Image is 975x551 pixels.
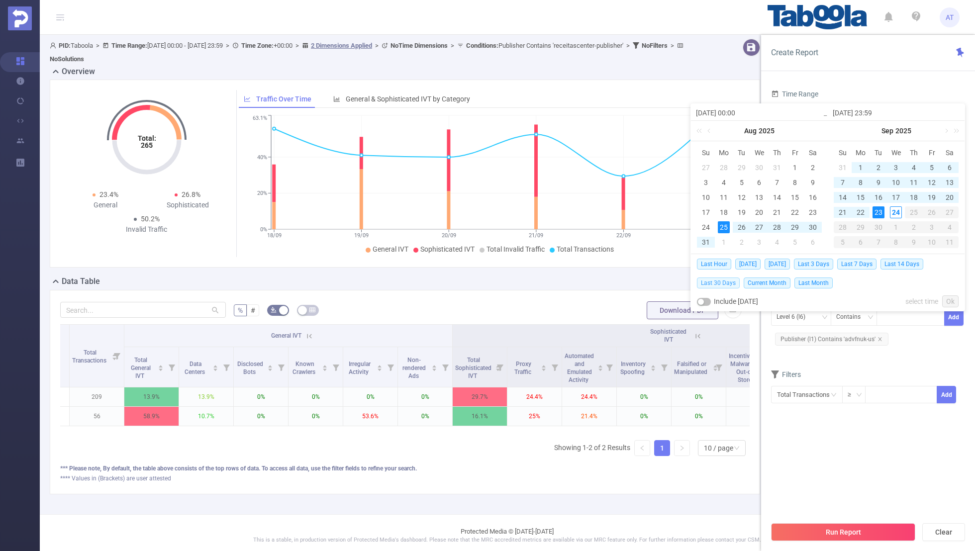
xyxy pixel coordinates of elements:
div: 12 [926,177,938,188]
div: 4 [771,236,783,248]
div: 9 [905,236,923,248]
div: 19 [926,191,938,203]
div: 18 [718,206,730,218]
div: 10 [890,177,902,188]
b: Time Range: [111,42,147,49]
a: Sep [880,121,894,141]
td: September 10, 2025 [887,175,905,190]
td: October 2, 2025 [905,220,923,235]
div: 15 [789,191,801,203]
div: 5 [736,177,748,188]
td: August 21, 2025 [768,205,786,220]
td: August 20, 2025 [751,205,769,220]
span: We [887,148,905,157]
td: September 26, 2025 [923,205,941,220]
td: October 4, 2025 [941,220,959,235]
input: Search... [60,302,226,318]
div: 28 [771,221,783,233]
a: 1 [655,441,670,456]
span: Traffic Over Time [256,95,311,103]
span: General IVT [271,332,301,339]
i: icon: down [856,392,862,399]
div: 6 [852,236,870,248]
tspan: 20/09 [442,232,456,239]
td: September 18, 2025 [905,190,923,205]
span: [DATE] [765,259,790,270]
th: Fri [923,145,941,160]
td: September 4, 2025 [905,160,923,175]
div: 8 [855,177,867,188]
th: Thu [905,145,923,160]
div: 8 [887,236,905,248]
i: icon: bar-chart [333,95,340,102]
td: September 14, 2025 [834,190,852,205]
th: Sat [804,145,822,160]
span: Mo [852,148,870,157]
i: Filter menu [384,347,397,387]
span: > [223,42,232,49]
td: July 29, 2025 [733,160,751,175]
div: 1 [718,236,730,248]
i: Filter menu [329,347,343,387]
div: 21 [837,206,849,218]
div: 15 [855,191,867,203]
div: 5 [926,162,938,174]
td: August 2, 2025 [804,160,822,175]
th: Thu [768,145,786,160]
div: 25 [905,206,923,218]
td: September 25, 2025 [905,205,923,220]
td: August 10, 2025 [697,190,715,205]
b: Conditions : [466,42,498,49]
td: August 22, 2025 [786,205,804,220]
i: icon: user [50,42,59,49]
td: September 13, 2025 [941,175,959,190]
div: 2 [905,221,923,233]
a: Aug [743,121,758,141]
button: Clear [922,523,965,541]
div: 23 [873,206,884,218]
span: % [238,306,243,314]
tspan: 19/09 [355,232,369,239]
td: September 21, 2025 [834,205,852,220]
div: 28 [834,221,852,233]
div: Sophisticated [147,200,229,210]
td: August 12, 2025 [733,190,751,205]
a: Next year (Control + right) [948,121,961,141]
span: Last 14 Days [880,259,923,270]
td: August 7, 2025 [768,175,786,190]
div: 7 [870,236,887,248]
a: Next month (PageDown) [941,121,950,141]
div: 29 [736,162,748,174]
th: Mon [715,145,733,160]
span: Tu [870,148,887,157]
td: September 6, 2025 [941,160,959,175]
span: Publisher (l1) Contains 'advfnuk-us' [775,333,888,346]
button: Add [944,308,964,326]
span: Taboola [DATE] 00:00 - [DATE] 23:59 +00:00 [50,42,686,63]
th: Fri [786,145,804,160]
div: 16 [807,191,819,203]
td: September 2, 2025 [733,235,751,250]
span: 50.2% [141,215,160,223]
div: Invalid Traffic [105,224,188,235]
div: 10 / page [704,441,733,456]
td: September 17, 2025 [887,190,905,205]
td: September 1, 2025 [852,160,870,175]
div: 29 [789,221,801,233]
i: Filter menu [110,325,124,387]
div: Contains [836,309,868,325]
td: July 27, 2025 [697,160,715,175]
td: August 29, 2025 [786,220,804,235]
span: Last 3 Days [794,259,833,270]
td: September 22, 2025 [852,205,870,220]
div: 5 [789,236,801,248]
div: 3 [700,177,712,188]
a: Ok [942,295,959,307]
span: Su [834,148,852,157]
div: 27 [941,206,959,218]
td: August 6, 2025 [751,175,769,190]
td: August 19, 2025 [733,205,751,220]
div: 31 [771,162,783,174]
i: icon: right [679,445,685,451]
td: August 5, 2025 [733,175,751,190]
